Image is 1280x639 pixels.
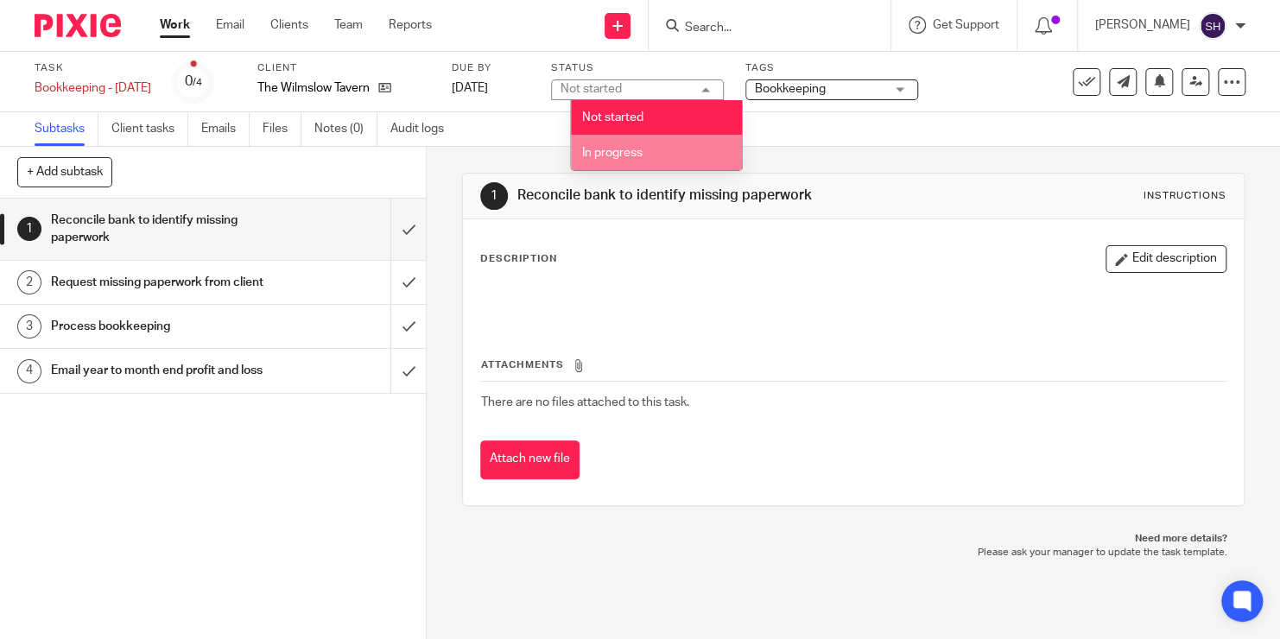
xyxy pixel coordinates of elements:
input: Search [683,21,839,36]
a: Team [334,16,363,34]
label: Tags [745,61,918,75]
a: Client tasks [111,112,188,146]
label: Client [257,61,430,75]
p: The Wilmslow Tavern [257,79,370,97]
a: Clients [270,16,308,34]
div: 2 [17,270,41,294]
span: Attachments [481,360,564,370]
a: Work [160,16,190,34]
a: Subtasks [35,112,98,146]
h1: Process bookkeeping [51,313,266,339]
label: Due by [452,61,529,75]
img: svg%3E [1199,12,1226,40]
a: Notes (0) [314,112,377,146]
img: Pixie [35,14,121,37]
div: 4 [17,359,41,383]
div: Bookkeeping - July 2025 [35,79,151,97]
button: Attach new file [480,440,580,479]
span: [DATE] [452,82,488,94]
div: Not started [561,83,622,95]
a: Audit logs [390,112,457,146]
h1: Request missing paperwork from client [51,269,266,295]
a: Files [263,112,301,146]
a: Reports [389,16,432,34]
span: Bookkeeping [755,83,826,95]
div: 3 [17,314,41,338]
h1: Reconcile bank to identify missing paperwork [51,207,266,251]
span: There are no files attached to this task. [481,396,689,408]
h1: Email year to month end profit and loss [51,357,266,383]
h1: Reconcile bank to identify missing paperwork [517,187,890,205]
label: Status [551,61,724,75]
div: 1 [17,217,41,241]
span: Not started [582,111,643,123]
button: Edit description [1106,245,1226,273]
label: Task [35,61,151,75]
a: Email [216,16,244,34]
span: Get Support [933,19,999,31]
p: Need more details? [479,532,1227,546]
p: [PERSON_NAME] [1095,16,1190,34]
div: Instructions [1144,189,1226,203]
span: In progress [582,147,643,159]
div: Bookkeeping - [DATE] [35,79,151,97]
a: Emails [201,112,250,146]
p: Please ask your manager to update the task template. [479,546,1227,560]
div: 0 [185,72,202,92]
button: + Add subtask [17,157,112,187]
p: Description [480,252,557,266]
div: 1 [480,182,508,210]
small: /4 [193,78,202,87]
